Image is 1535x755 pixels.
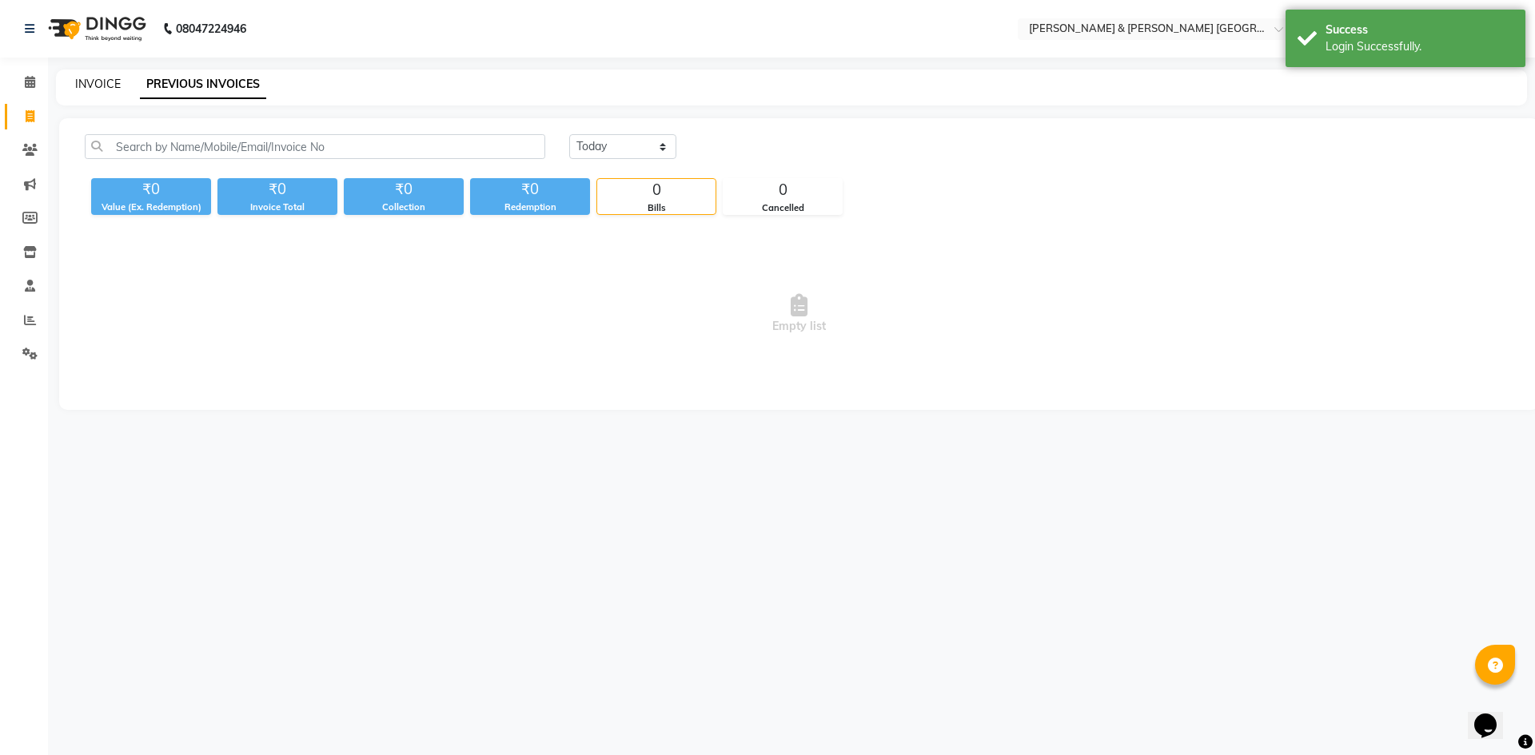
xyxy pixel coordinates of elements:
div: Collection [344,201,464,214]
img: logo [41,6,150,51]
b: 08047224946 [176,6,246,51]
iframe: chat widget [1468,691,1519,739]
div: Value (Ex. Redemption) [91,201,211,214]
div: ₹0 [91,178,211,201]
div: 0 [597,179,716,201]
a: PREVIOUS INVOICES [140,70,266,99]
a: INVOICE [75,77,121,91]
div: ₹0 [217,178,337,201]
div: Redemption [470,201,590,214]
div: Login Successfully. [1326,38,1513,55]
div: 0 [724,179,842,201]
input: Search by Name/Mobile/Email/Invoice No [85,134,545,159]
div: Bills [597,201,716,215]
div: ₹0 [470,178,590,201]
div: Success [1326,22,1513,38]
div: Invoice Total [217,201,337,214]
span: Empty list [85,234,1513,394]
div: Cancelled [724,201,842,215]
div: ₹0 [344,178,464,201]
